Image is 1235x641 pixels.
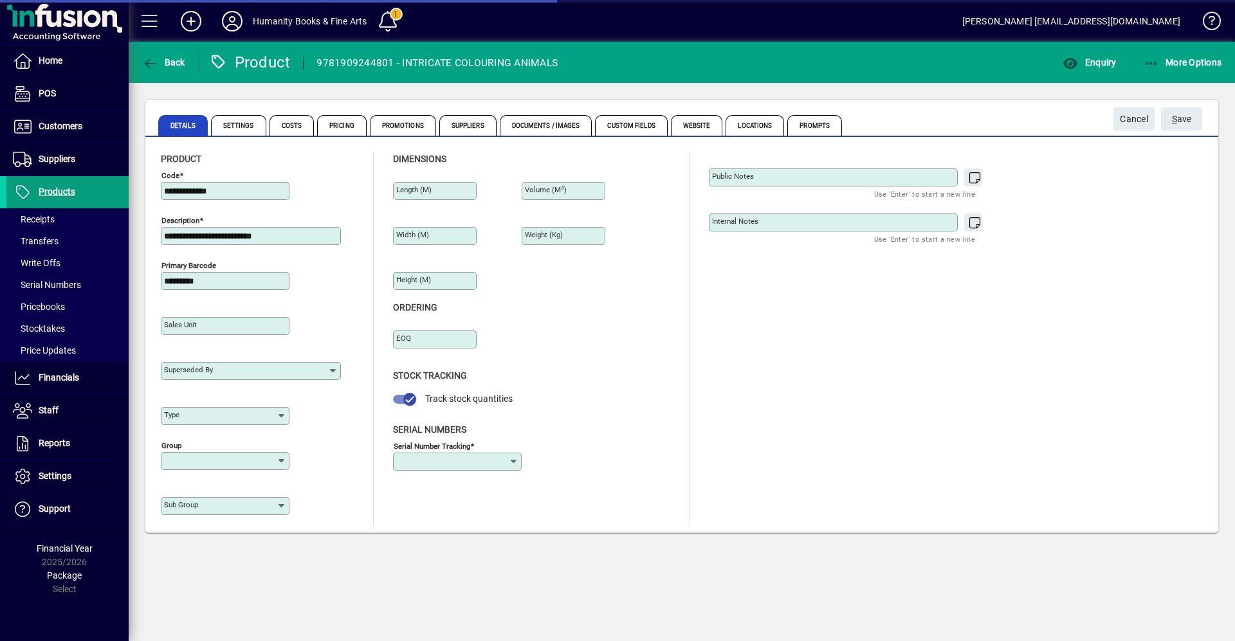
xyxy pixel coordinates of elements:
[525,230,563,239] mat-label: Weight (Kg)
[6,45,129,77] a: Home
[1172,109,1192,130] span: ave
[13,323,65,334] span: Stocktakes
[712,172,754,181] mat-label: Public Notes
[787,115,842,136] span: Prompts
[211,115,266,136] span: Settings
[39,438,70,448] span: Reports
[394,441,470,450] mat-label: Serial Number tracking
[161,441,181,450] mat-label: Group
[6,274,129,296] a: Serial Numbers
[712,217,758,226] mat-label: Internal Notes
[39,121,82,131] span: Customers
[425,393,513,404] span: Track stock quantities
[393,424,466,435] span: Serial Numbers
[253,11,367,32] div: Humanity Books & Fine Arts
[39,471,71,481] span: Settings
[6,230,129,252] a: Transfers
[396,334,411,343] mat-label: EOQ
[1144,57,1222,68] span: More Options
[726,115,784,136] span: Locations
[317,115,367,136] span: Pricing
[439,115,497,136] span: Suppliers
[39,186,75,197] span: Products
[6,208,129,230] a: Receipts
[164,410,179,419] mat-label: Type
[6,362,129,394] a: Financials
[316,53,558,73] div: 9781909244801 - INTRICATE COLOURING ANIMALS
[13,302,65,312] span: Pricebooks
[13,345,76,356] span: Price Updates
[1113,107,1155,131] button: Cancel
[161,154,201,164] span: Product
[164,500,198,509] mat-label: Sub group
[13,236,59,246] span: Transfers
[37,543,93,554] span: Financial Year
[500,115,592,136] span: Documents / Images
[370,115,436,136] span: Promotions
[6,111,129,143] a: Customers
[393,154,446,164] span: Dimensions
[39,88,56,98] span: POS
[962,11,1180,32] div: [PERSON_NAME] [EMAIL_ADDRESS][DOMAIN_NAME]
[170,10,212,33] button: Add
[1140,51,1225,74] button: More Options
[164,365,213,374] mat-label: Superseded by
[595,115,667,136] span: Custom Fields
[39,55,62,66] span: Home
[6,460,129,492] a: Settings
[39,154,75,164] span: Suppliers
[6,493,129,525] a: Support
[6,252,129,274] a: Write Offs
[525,185,567,194] mat-label: Volume (m )
[6,296,129,318] a: Pricebooks
[1172,114,1177,124] span: S
[164,320,197,329] mat-label: Sales unit
[6,143,129,176] a: Suppliers
[396,185,432,194] mat-label: Length (m)
[39,405,59,415] span: Staff
[6,339,129,361] a: Price Updates
[161,216,199,225] mat-label: Description
[6,318,129,339] a: Stocktakes
[1063,57,1116,68] span: Enquiry
[671,115,723,136] span: Website
[6,428,129,460] a: Reports
[1193,3,1219,44] a: Knowledge Base
[161,261,216,270] mat-label: Primary barcode
[270,115,315,136] span: Costs
[209,52,291,73] div: Product
[874,231,975,246] mat-hint: Use 'Enter' to start a new line
[6,78,129,110] a: POS
[39,503,71,514] span: Support
[1059,51,1119,74] button: Enquiry
[161,171,179,180] mat-label: Code
[13,258,60,268] span: Write Offs
[158,115,208,136] span: Details
[139,51,188,74] button: Back
[1120,109,1148,130] span: Cancel
[129,51,199,74] app-page-header-button: Back
[142,57,185,68] span: Back
[561,185,564,191] sup: 3
[393,370,467,381] span: Stock Tracking
[393,302,437,312] span: Ordering
[874,186,975,201] mat-hint: Use 'Enter' to start a new line
[13,280,81,290] span: Serial Numbers
[47,570,82,581] span: Package
[1161,107,1202,131] button: Save
[13,214,55,224] span: Receipts
[396,275,431,284] mat-label: Height (m)
[39,372,79,383] span: Financials
[396,230,429,239] mat-label: Width (m)
[6,395,129,427] a: Staff
[212,10,253,33] button: Profile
